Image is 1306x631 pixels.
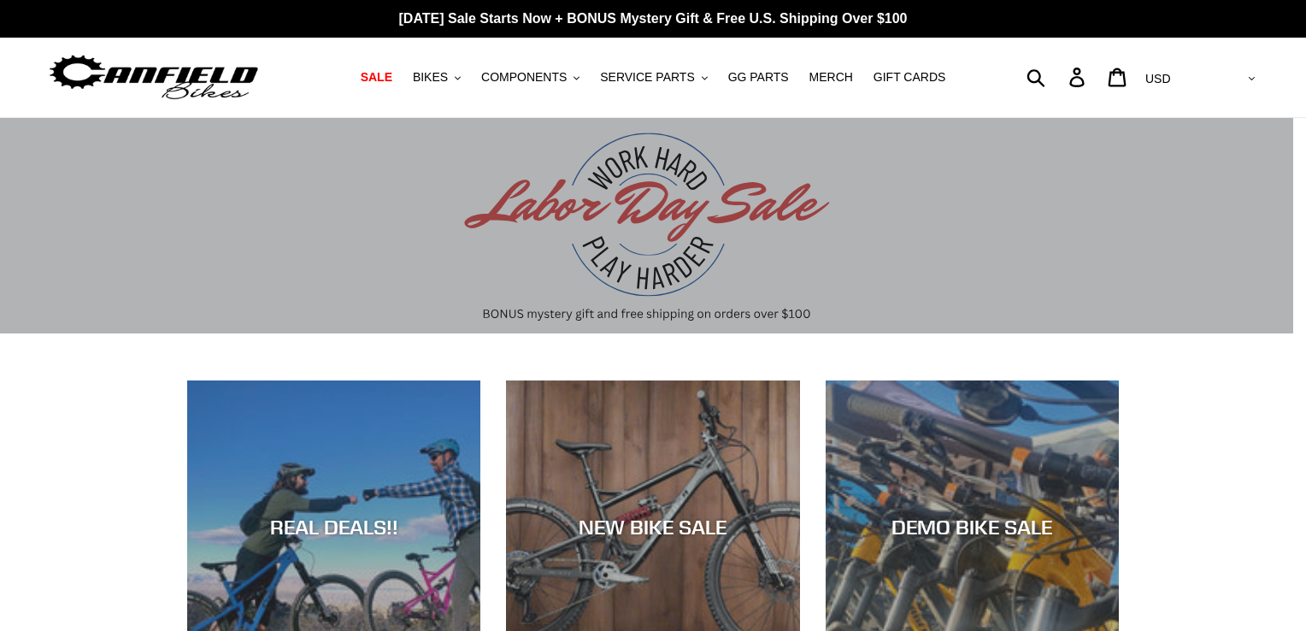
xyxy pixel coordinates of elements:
div: NEW BIKE SALE [506,515,799,540]
img: Canfield Bikes [47,50,261,104]
button: SERVICE PARTS [591,66,715,89]
button: COMPONENTS [473,66,588,89]
span: MERCH [809,70,853,85]
div: DEMO BIKE SALE [826,515,1119,540]
input: Search [1036,58,1080,96]
span: COMPONENTS [481,70,567,85]
a: MERCH [801,66,862,89]
a: GIFT CARDS [865,66,955,89]
span: GIFT CARDS [874,70,946,85]
button: BIKES [404,66,469,89]
span: SALE [361,70,392,85]
a: GG PARTS [720,66,797,89]
div: REAL DEALS!! [187,515,480,540]
span: GG PARTS [728,70,789,85]
span: BIKES [413,70,448,85]
span: SERVICE PARTS [600,70,694,85]
a: SALE [352,66,401,89]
